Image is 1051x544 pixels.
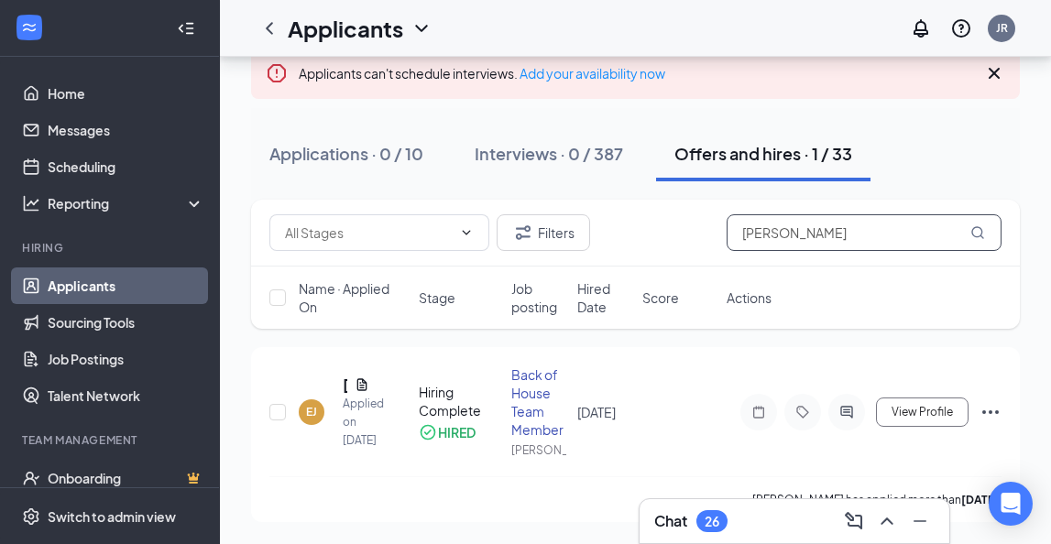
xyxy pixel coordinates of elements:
svg: WorkstreamLogo [20,18,38,37]
span: Applicants can't schedule interviews. [299,65,665,82]
h3: Chat [654,511,687,531]
svg: Filter [512,222,534,244]
div: 26 [705,514,719,529]
button: Filter Filters [497,214,590,251]
div: Open Intercom Messenger [989,482,1033,526]
div: Reporting [48,194,205,212]
div: Back of House Team Member [511,365,565,439]
svg: CheckmarkCircle [419,423,437,441]
div: Hiring Complete [419,383,500,419]
a: Scheduling [48,148,204,185]
svg: ChevronLeft [258,17,280,39]
input: All Stages [285,223,452,243]
div: [PERSON_NAME] [511,442,565,458]
div: EJ [306,404,317,419]
svg: Notifications [910,17,932,39]
div: Offers and hires · 1 / 33 [674,142,852,165]
button: ChevronUp [872,506,902,536]
svg: Minimize [909,510,931,532]
svg: Ellipses [980,401,1002,423]
button: ComposeMessage [839,506,869,536]
span: Score [642,288,679,307]
div: Applications · 0 / 10 [269,142,423,165]
svg: Error [266,62,288,84]
svg: Note [748,405,770,419]
svg: ComposeMessage [843,510,865,532]
span: Stage [419,288,455,307]
div: Applied on [DATE] [343,395,369,450]
p: [PERSON_NAME] has applied more than . [752,492,1002,507]
a: Home [48,75,204,112]
svg: ActiveChat [836,405,858,419]
h5: [PERSON_NAME] [343,375,347,395]
svg: Collapse [177,19,195,38]
span: Hired Date [577,279,631,316]
span: [DATE] [577,404,616,420]
h1: Applicants [288,13,403,44]
a: Add your availability now [520,65,665,82]
a: Messages [48,112,204,148]
svg: Cross [983,62,1005,84]
svg: Settings [22,507,40,526]
input: Search in offers and hires [727,214,1002,251]
a: Talent Network [48,377,204,414]
div: JR [996,20,1008,36]
div: Switch to admin view [48,507,176,526]
svg: ChevronDown [411,17,432,39]
svg: ChevronUp [876,510,898,532]
a: Job Postings [48,341,204,377]
div: Interviews · 0 / 387 [475,142,623,165]
svg: ChevronDown [459,225,474,240]
svg: Analysis [22,194,40,212]
span: Name · Applied On [299,279,408,316]
svg: Document [355,377,369,392]
button: Minimize [905,506,935,536]
b: [DATE] [961,493,999,506]
span: Job posting [511,279,565,316]
a: OnboardingCrown [48,460,204,496]
svg: QuestionInfo [950,17,972,39]
span: View Profile [892,406,953,419]
button: View Profile [876,397,969,427]
a: Sourcing Tools [48,304,204,341]
svg: Tag [792,405,814,419]
a: Applicants [48,267,204,304]
span: Actions [727,288,772,307]
div: Hiring [22,240,201,256]
div: Team Management [22,432,201,448]
svg: MagnifyingGlass [970,225,985,240]
div: HIRED [438,423,476,441]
